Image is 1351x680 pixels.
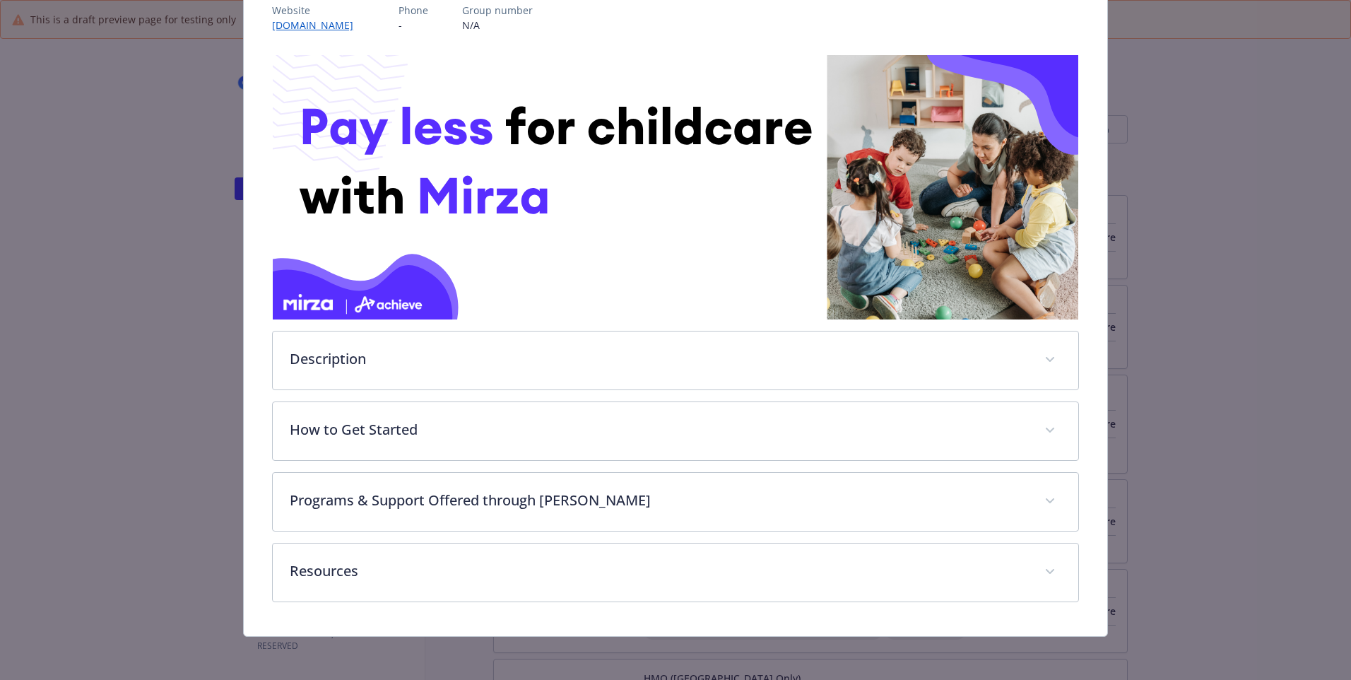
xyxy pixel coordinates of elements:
[272,18,365,32] a: [DOMAIN_NAME]
[290,348,1027,370] p: Description
[273,402,1078,460] div: How to Get Started
[399,3,428,18] p: Phone
[273,473,1078,531] div: Programs & Support Offered through [PERSON_NAME]
[273,332,1078,389] div: Description
[273,544,1078,602] div: Resources
[273,55,1078,320] img: banner
[290,490,1027,511] p: Programs & Support Offered through [PERSON_NAME]
[462,3,533,18] p: Group number
[462,18,533,33] p: N/A
[272,3,365,18] p: Website
[290,419,1027,440] p: How to Get Started
[290,561,1027,582] p: Resources
[399,18,428,33] p: -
